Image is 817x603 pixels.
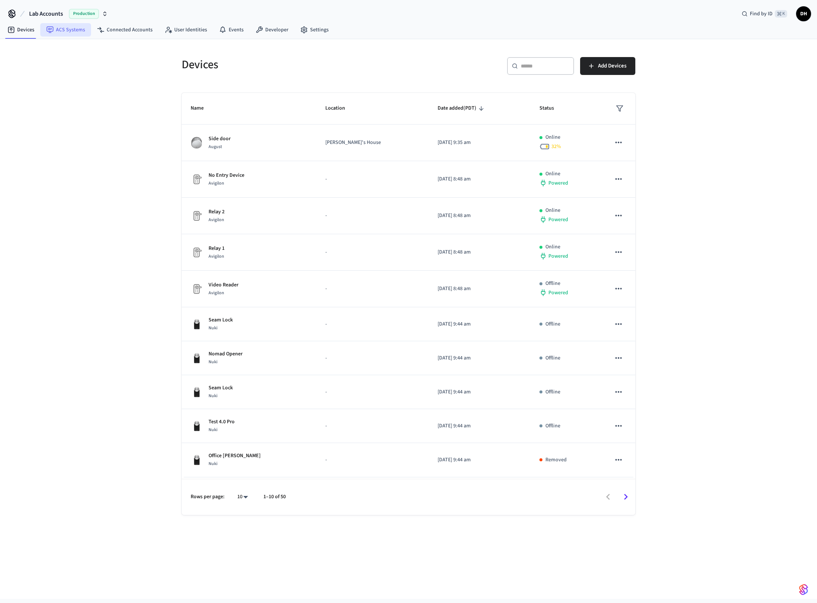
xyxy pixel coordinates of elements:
[209,144,222,150] span: August
[209,290,224,296] span: Avigilon
[545,134,560,141] p: Online
[182,93,635,477] table: sticky table
[438,320,521,328] p: [DATE] 9:44 am
[209,393,217,399] span: Nuki
[250,23,294,37] a: Developer
[325,139,420,147] p: [PERSON_NAME]'s House
[598,61,626,71] span: Add Devices
[548,216,568,223] span: Powered
[580,57,635,75] button: Add Devices
[209,316,233,324] p: Seam Lock
[617,488,635,506] button: Go to next page
[799,584,808,596] img: SeamLogoGradient.69752ec5.svg
[438,175,521,183] p: [DATE] 8:48 am
[325,285,420,293] p: -
[545,207,560,214] p: Online
[234,491,251,502] div: 10
[209,350,242,358] p: Nomad Opener
[438,285,521,293] p: [DATE] 8:48 am
[294,23,335,37] a: Settings
[159,23,213,37] a: User Identities
[545,456,567,464] p: Removed
[209,359,217,365] span: Nuki
[325,212,420,220] p: -
[209,135,231,143] p: Side door
[775,10,787,18] span: ⌘ K
[545,243,560,251] p: Online
[29,9,63,18] span: Lab Accounts
[796,6,811,21] button: DH
[209,461,217,467] span: Nuki
[209,384,233,392] p: Seam Lock
[325,103,355,114] span: Location
[191,318,203,330] img: Nuki Smart Lock 3.0 Pro Black, Front
[438,139,521,147] p: [DATE] 9:35 am
[209,281,238,289] p: Video Reader
[209,325,217,331] span: Nuki
[548,179,568,187] span: Powered
[191,103,213,114] span: Name
[797,7,810,21] span: DH
[325,456,420,464] p: -
[191,454,203,466] img: Nuki Smart Lock 3.0 Pro Black, Front
[209,172,244,179] p: No Entry Device
[1,23,40,37] a: Devices
[191,386,203,398] img: Nuki Smart Lock 3.0 Pro Black, Front
[551,143,561,150] span: 32 %
[548,252,568,260] span: Powered
[438,248,521,256] p: [DATE] 8:48 am
[325,248,420,256] p: -
[325,354,420,362] p: -
[209,418,235,426] p: Test 4.0 Pro
[182,57,404,72] h5: Devices
[545,354,560,362] p: Offline
[438,388,521,396] p: [DATE] 9:44 am
[545,280,560,288] p: Offline
[209,217,224,223] span: Avigilon
[209,452,261,460] p: Office [PERSON_NAME]
[548,289,568,296] span: Powered
[191,246,203,258] img: Placeholder Lock Image
[736,7,793,21] div: Find by ID⌘ K
[539,103,564,114] span: Status
[545,388,560,396] p: Offline
[545,422,560,430] p: Offline
[209,245,225,252] p: Relay 1
[325,388,420,396] p: -
[545,320,560,328] p: Offline
[191,137,203,149] img: August Smart Lock (AUG-SL03-C02-S03)
[209,253,224,260] span: Avigilon
[438,354,521,362] p: [DATE] 9:44 am
[438,212,521,220] p: [DATE] 8:48 am
[191,210,203,222] img: Placeholder Lock Image
[325,422,420,430] p: -
[40,23,91,37] a: ACS Systems
[545,170,560,178] p: Online
[325,175,420,183] p: -
[209,180,224,186] span: Avigilon
[191,493,225,501] p: Rows per page:
[438,422,521,430] p: [DATE] 9:44 am
[69,9,99,19] span: Production
[191,283,203,295] img: Placeholder Lock Image
[191,352,203,364] img: Nuki Smart Lock 3.0 Pro Black, Front
[263,493,286,501] p: 1–10 of 50
[750,10,773,18] span: Find by ID
[209,427,217,433] span: Nuki
[91,23,159,37] a: Connected Accounts
[438,456,521,464] p: [DATE] 9:44 am
[191,420,203,432] img: Nuki Smart Lock 3.0 Pro Black, Front
[209,208,225,216] p: Relay 2
[191,173,203,185] img: Placeholder Lock Image
[213,23,250,37] a: Events
[325,320,420,328] p: -
[438,103,486,114] span: Date added(PDT)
